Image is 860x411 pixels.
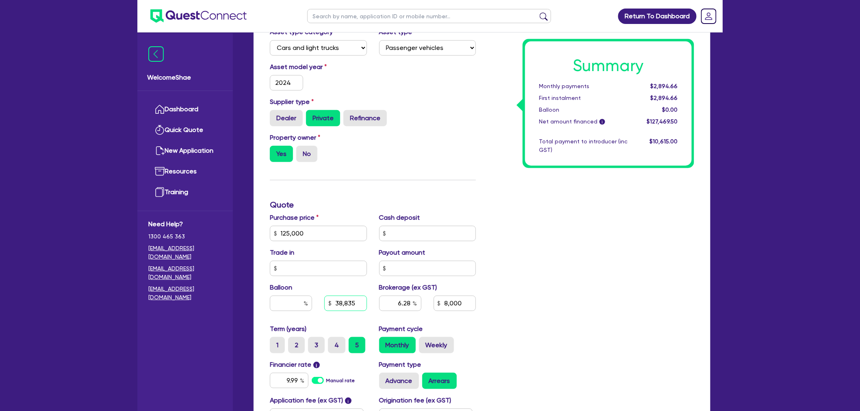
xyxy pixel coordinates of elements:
[539,56,678,76] h1: Summary
[148,120,222,141] a: Quick Quote
[147,73,223,82] span: Welcome Shae
[270,97,314,107] label: Supplier type
[651,83,678,89] span: $2,894.66
[150,9,247,23] img: quest-connect-logo-blue
[326,377,355,384] label: Manual rate
[270,283,292,292] label: Balloon
[148,264,222,281] a: [EMAIL_ADDRESS][DOMAIN_NAME]
[379,283,437,292] label: Brokerage (ex GST)
[148,219,222,229] span: Need Help?
[270,337,285,353] label: 1
[343,110,387,126] label: Refinance
[647,118,678,125] span: $127,469.50
[307,9,551,23] input: Search by name, application ID or mobile number...
[379,360,421,370] label: Payment type
[419,337,454,353] label: Weekly
[349,337,365,353] label: 5
[148,141,222,161] a: New Application
[618,9,697,24] a: Return To Dashboard
[148,99,222,120] a: Dashboard
[155,167,165,176] img: resources
[379,396,452,405] label: Origination fee (ex GST)
[379,324,423,334] label: Payment cycle
[270,133,320,143] label: Property owner
[379,373,419,389] label: Advance
[533,117,634,126] div: Net amount financed
[264,62,373,72] label: Asset model year
[698,6,719,27] a: Dropdown toggle
[148,285,222,302] a: [EMAIL_ADDRESS][DOMAIN_NAME]
[533,94,634,102] div: First instalment
[533,82,634,91] div: Monthly payments
[650,138,678,145] span: $10,615.00
[379,337,416,353] label: Monthly
[599,119,605,125] span: i
[422,373,457,389] label: Arrears
[148,161,222,182] a: Resources
[270,248,294,257] label: Trade in
[379,248,426,257] label: Payout amount
[651,95,678,101] span: $2,894.66
[379,213,420,223] label: Cash deposit
[148,244,222,261] a: [EMAIL_ADDRESS][DOMAIN_NAME]
[270,396,343,405] label: Application fee (ex GST)
[328,337,345,353] label: 4
[270,200,476,210] h3: Quote
[296,146,317,162] label: No
[345,398,352,404] span: i
[306,110,340,126] label: Private
[313,362,320,368] span: i
[533,106,634,114] div: Balloon
[155,187,165,197] img: training
[270,146,293,162] label: Yes
[308,337,325,353] label: 3
[148,232,222,241] span: 1300 465 363
[270,110,303,126] label: Dealer
[148,182,222,203] a: Training
[155,146,165,156] img: new-application
[148,46,164,62] img: icon-menu-close
[155,125,165,135] img: quick-quote
[270,213,319,223] label: Purchase price
[288,337,305,353] label: 2
[533,137,634,154] div: Total payment to introducer (inc GST)
[270,324,306,334] label: Term (years)
[662,106,678,113] span: $0.00
[270,360,320,370] label: Financier rate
